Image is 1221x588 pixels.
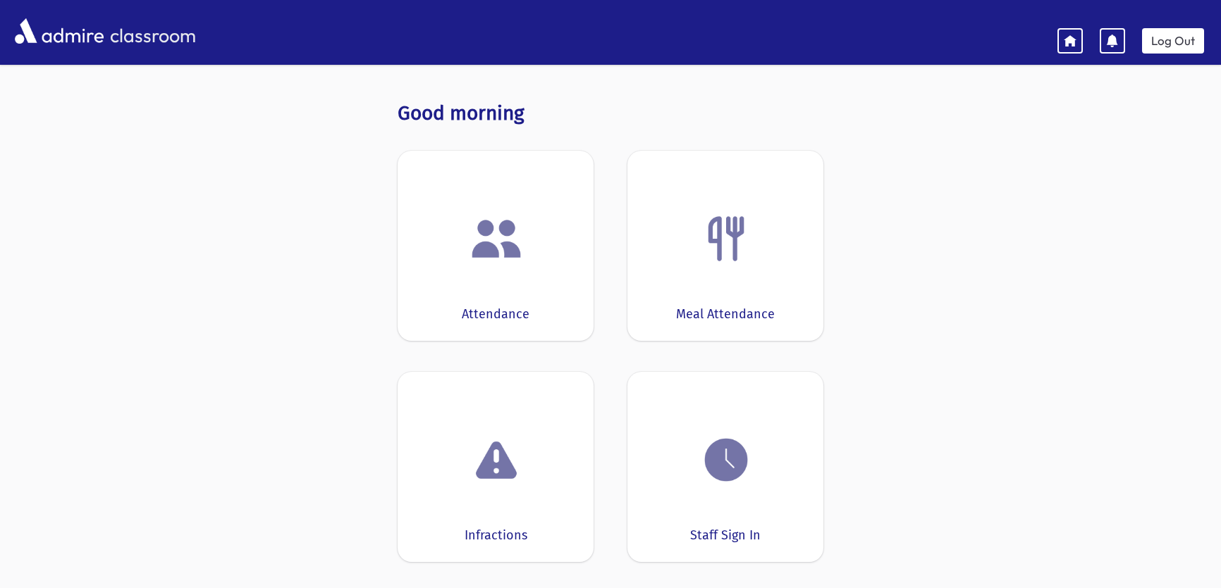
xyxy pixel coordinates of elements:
img: users.png [470,212,523,265]
img: AdmirePro [11,15,107,47]
div: Attendance [462,305,529,324]
a: Log Out [1142,28,1204,54]
h3: Good morning [398,101,823,125]
span: classroom [107,13,196,50]
div: Staff Sign In [690,526,761,545]
img: exclamation.png [470,436,523,489]
div: Infractions [465,526,527,545]
img: clock.png [699,433,753,487]
img: Fork.png [699,212,753,265]
div: Meal Attendance [676,305,775,324]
